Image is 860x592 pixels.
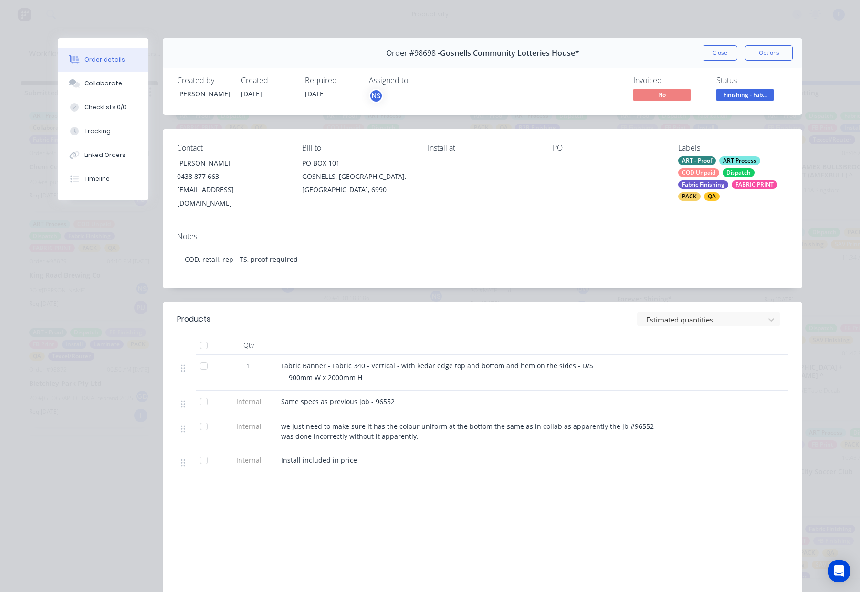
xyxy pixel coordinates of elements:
div: Open Intercom Messenger [828,560,850,582]
div: QA [704,192,720,201]
button: NS [369,89,383,103]
div: [PERSON_NAME] [177,89,230,99]
span: Install included in price [281,456,357,465]
div: Dispatch [723,168,755,177]
div: 0438 877 663 [177,170,287,183]
div: Qty [220,336,277,355]
span: Gosnells Community Lotteries House* [440,49,579,58]
button: Linked Orders [58,143,148,167]
div: FABRIC PRINT [732,180,777,189]
div: Products [177,313,210,325]
button: Options [745,45,793,61]
div: Contact [177,144,287,153]
div: PO [553,144,662,153]
span: Order #98698 - [386,49,440,58]
div: COD Unpaid [678,168,719,177]
div: Timeline [84,175,110,183]
div: Order details [84,55,125,64]
span: No [633,89,691,101]
div: Bill to [302,144,412,153]
button: Tracking [58,119,148,143]
div: Required [305,76,357,85]
span: 1 [247,361,251,371]
span: [DATE] [305,89,326,98]
button: Checklists 0/0 [58,95,148,119]
div: Assigned to [369,76,464,85]
span: Internal [224,455,273,465]
span: Same specs as previous job - 96552 [281,397,395,406]
div: PACK [678,192,701,201]
div: Install at [428,144,537,153]
button: Collaborate [58,72,148,95]
span: Internal [224,396,273,406]
div: [PERSON_NAME] [177,156,287,170]
div: ART Process [719,156,760,165]
button: Finishing - Fab... [716,89,774,103]
div: Invoiced [633,76,705,85]
button: Timeline [58,167,148,191]
div: Notes [177,232,788,241]
span: Finishing - Fab... [716,89,774,101]
div: COD, retail, rep - TS, proof required [177,245,788,274]
div: Tracking [84,127,111,135]
span: [DATE] [241,89,262,98]
div: PO BOX 101 [302,156,412,170]
div: [EMAIL_ADDRESS][DOMAIN_NAME] [177,183,287,210]
div: PO BOX 101GOSNELLS, [GEOGRAPHIC_DATA], [GEOGRAPHIC_DATA], 6990 [302,156,412,197]
div: Labels [678,144,788,153]
span: 900mm W x 2000mm H [289,373,362,382]
div: Fabric Finishing [678,180,728,189]
div: Created [241,76,294,85]
span: Fabric Banner - Fabric 340 - Vertical - with kedar edge top and bottom and hem on the sides - D/S [281,361,593,370]
span: we just need to make sure it has the colour uniform at the bottom the same as in collab as appare... [281,422,656,441]
div: GOSNELLS, [GEOGRAPHIC_DATA], [GEOGRAPHIC_DATA], 6990 [302,170,412,197]
button: Order details [58,48,148,72]
div: ART - Proof [678,156,716,165]
button: Close [703,45,737,61]
div: Linked Orders [84,151,126,159]
div: [PERSON_NAME]0438 877 663[EMAIL_ADDRESS][DOMAIN_NAME] [177,156,287,210]
div: Checklists 0/0 [84,103,126,112]
div: Created by [177,76,230,85]
span: Internal [224,421,273,431]
div: Status [716,76,788,85]
div: Collaborate [84,79,122,88]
